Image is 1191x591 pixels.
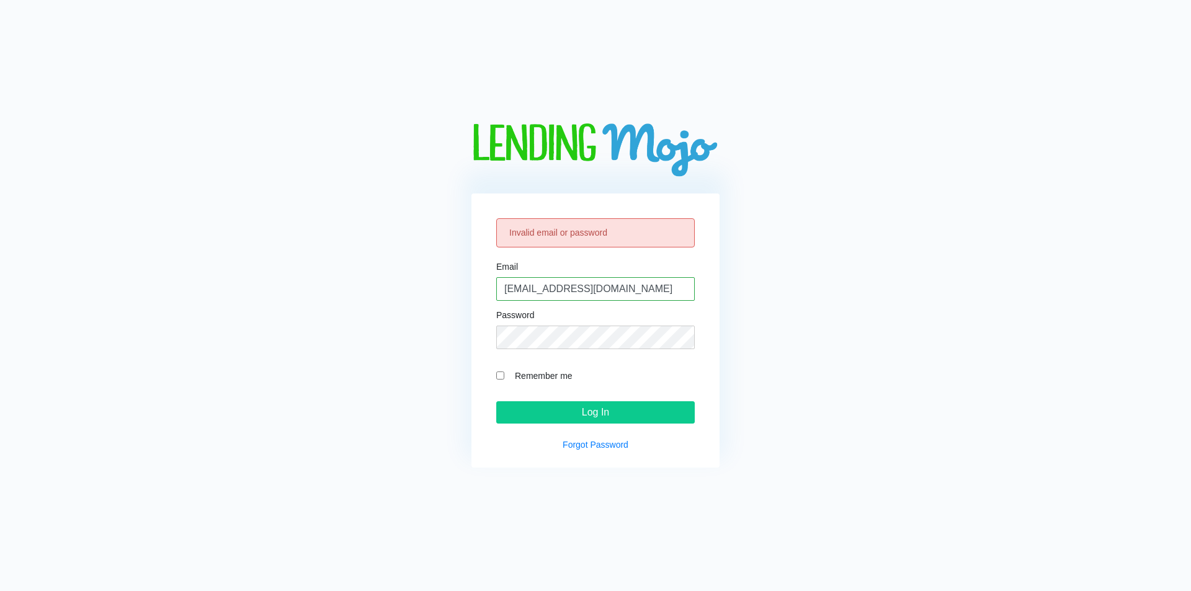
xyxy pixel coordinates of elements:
div: Invalid email or password [496,218,695,247]
label: Password [496,311,534,319]
a: Forgot Password [563,440,628,450]
label: Remember me [509,368,695,383]
input: Log In [496,401,695,424]
label: Email [496,262,518,271]
img: logo-big.png [471,123,720,179]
